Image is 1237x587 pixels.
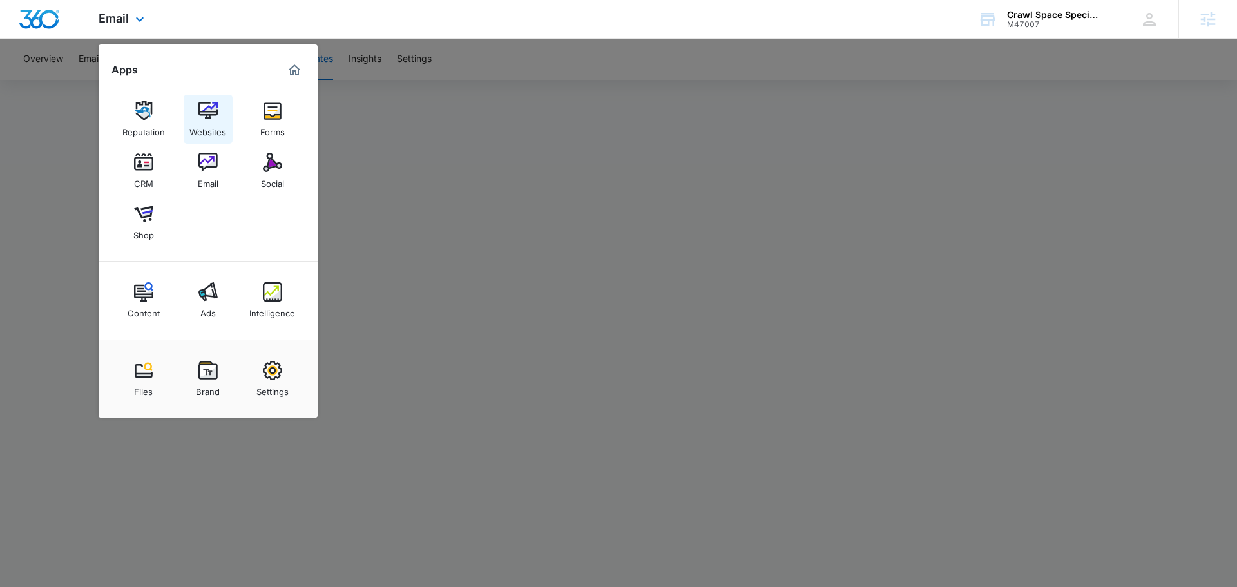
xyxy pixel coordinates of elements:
[249,302,295,318] div: Intelligence
[119,146,168,195] a: CRM
[184,146,233,195] a: Email
[122,120,165,137] div: Reputation
[196,380,220,397] div: Brand
[248,95,297,144] a: Forms
[189,120,226,137] div: Websites
[99,12,129,25] span: Email
[1007,20,1101,29] div: account id
[184,276,233,325] a: Ads
[119,276,168,325] a: Content
[184,95,233,144] a: Websites
[248,146,297,195] a: Social
[248,354,297,403] a: Settings
[119,354,168,403] a: Files
[260,120,285,137] div: Forms
[134,380,153,397] div: Files
[184,354,233,403] a: Brand
[256,380,289,397] div: Settings
[261,172,284,189] div: Social
[119,95,168,144] a: Reputation
[134,172,153,189] div: CRM
[284,60,305,81] a: Marketing 360® Dashboard
[128,302,160,318] div: Content
[119,198,168,247] a: Shop
[111,64,138,76] h2: Apps
[1007,10,1101,20] div: account name
[200,302,216,318] div: Ads
[248,276,297,325] a: Intelligence
[133,224,154,240] div: Shop
[198,172,218,189] div: Email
